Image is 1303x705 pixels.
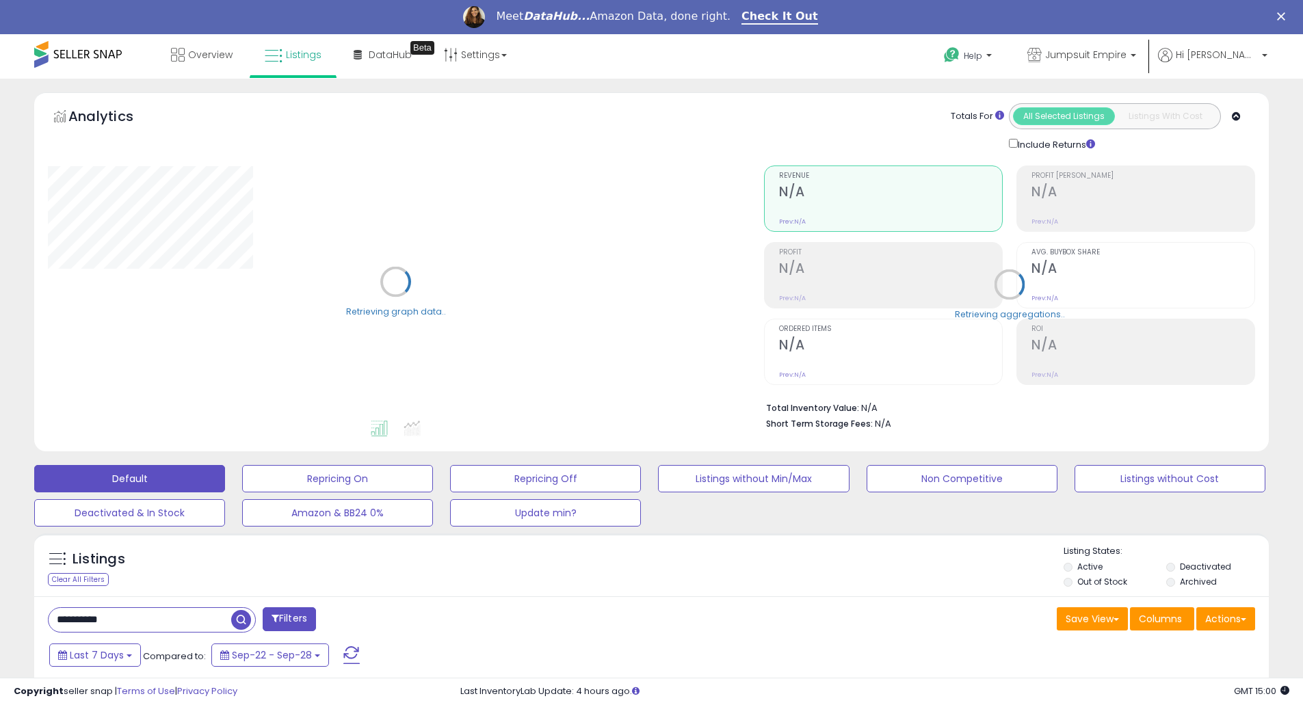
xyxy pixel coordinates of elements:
[1139,612,1182,626] span: Columns
[1064,545,1269,558] p: Listing States:
[1077,576,1127,587] label: Out of Stock
[48,573,109,586] div: Clear All Filters
[1017,34,1146,79] a: Jumpsuit Empire
[49,643,141,667] button: Last 7 Days
[460,685,1289,698] div: Last InventoryLab Update: 4 hours ago.
[933,36,1005,79] a: Help
[68,107,160,129] h5: Analytics
[867,465,1057,492] button: Non Competitive
[117,684,175,697] a: Terms of Use
[1057,607,1128,630] button: Save View
[14,685,237,698] div: seller snap | |
[964,50,982,62] span: Help
[286,48,321,62] span: Listings
[658,465,849,492] button: Listings without Min/Max
[410,41,434,55] div: Tooltip anchor
[14,684,64,697] strong: Copyright
[177,684,237,697] a: Privacy Policy
[242,499,433,527] button: Amazon & BB24 0%
[242,465,433,492] button: Repricing On
[463,6,485,28] img: Profile image for Georgie
[999,136,1111,152] div: Include Returns
[1176,48,1258,62] span: Hi [PERSON_NAME]
[343,34,422,75] a: DataHub
[1234,684,1289,697] span: 2025-10-6 15:00 GMT
[1077,561,1103,572] label: Active
[211,643,329,667] button: Sep-22 - Sep-28
[1158,48,1267,79] a: Hi [PERSON_NAME]
[943,46,960,64] i: Get Help
[523,10,590,23] i: DataHub...
[450,465,641,492] button: Repricing Off
[1114,107,1216,125] button: Listings With Cost
[741,10,818,25] a: Check It Out
[434,34,517,75] a: Settings
[232,648,312,662] span: Sep-22 - Sep-28
[188,48,233,62] span: Overview
[1180,561,1231,572] label: Deactivated
[1013,107,1115,125] button: All Selected Listings
[955,308,1065,320] div: Retrieving aggregations..
[1045,48,1127,62] span: Jumpsuit Empire
[254,34,332,75] a: Listings
[161,34,243,75] a: Overview
[34,499,225,527] button: Deactivated & In Stock
[34,465,225,492] button: Default
[1180,576,1217,587] label: Archived
[369,48,412,62] span: DataHub
[1075,465,1265,492] button: Listings without Cost
[1130,607,1194,630] button: Columns
[346,305,446,317] div: Retrieving graph data..
[951,110,1004,123] div: Totals For
[1196,607,1255,630] button: Actions
[70,648,124,662] span: Last 7 Days
[263,607,316,631] button: Filters
[496,10,731,23] div: Meet Amazon Data, done right.
[1277,12,1291,21] div: Close
[143,650,206,663] span: Compared to:
[73,550,125,569] h5: Listings
[450,499,641,527] button: Update min?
